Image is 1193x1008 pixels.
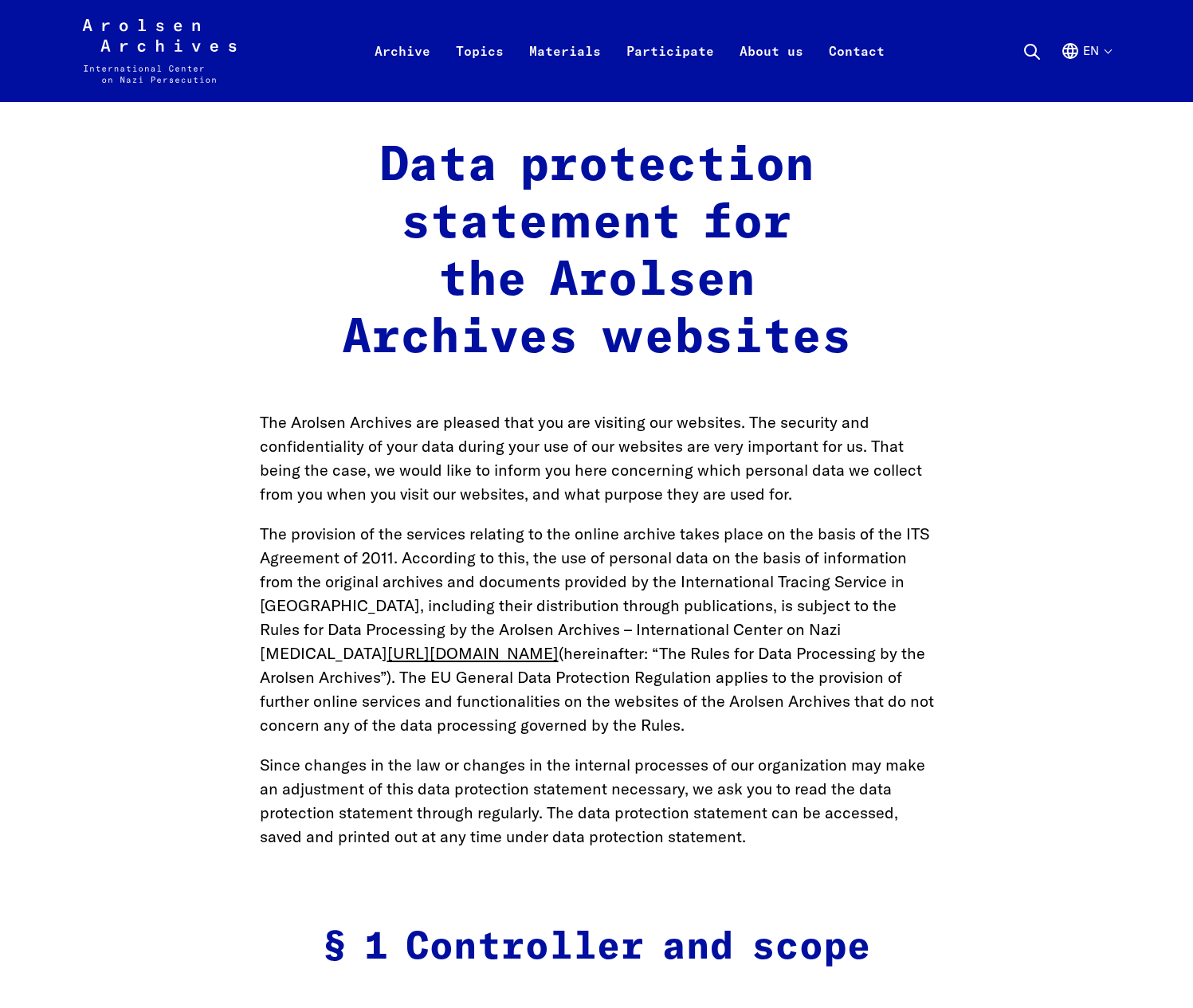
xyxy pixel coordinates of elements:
[727,38,816,102] a: About us
[362,38,443,102] a: Archive
[260,753,934,849] p: Since changes in the law or changes in the internal processes of our organization may make an adj...
[614,38,727,102] a: Participate
[342,143,851,363] strong: Data protection statement for the Arolsen Archives websites
[516,38,614,102] a: Materials
[260,522,934,737] p: The provision of the services relating to the online archive takes place on the basis of the ITS ...
[443,38,516,102] a: Topics
[387,643,559,663] a: [URL][DOMAIN_NAME]
[816,38,897,102] a: Contact
[1061,41,1111,99] button: English, language selection
[362,19,897,83] nav: Primary
[260,925,934,971] h2: § 1 Controller and scope
[260,410,934,506] p: The Arolsen Archives are pleased that you are visiting our websites. The security and confidentia...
